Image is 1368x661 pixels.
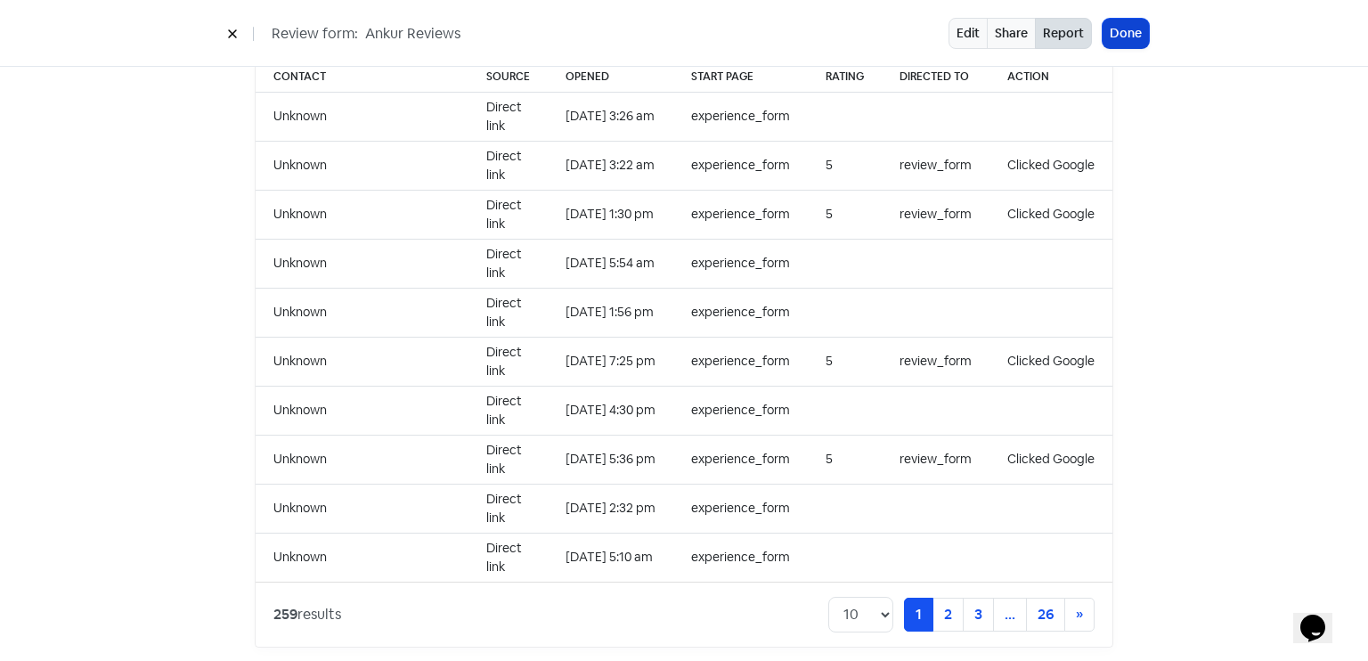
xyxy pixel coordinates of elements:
[989,61,1112,93] th: Action
[882,337,989,386] td: review_form
[673,141,808,190] td: experience_form
[548,386,673,435] td: [DATE] 4:30 pm
[1064,598,1095,632] a: Next
[882,190,989,239] td: review_form
[1293,590,1350,643] iframe: chat widget
[548,141,673,190] td: [DATE] 3:22 am
[548,239,673,288] td: [DATE] 5:54 am
[548,484,673,533] td: [DATE] 2:32 pm
[963,598,994,632] a: 3
[993,598,1027,632] a: ...
[987,18,1036,49] a: Share
[808,141,882,190] td: 5
[468,141,548,190] td: Direct link
[256,484,468,533] td: Unknown
[273,605,297,624] strong: 259
[548,190,673,239] td: [DATE] 1:30 pm
[1035,18,1092,49] button: Report
[468,337,548,386] td: Direct link
[548,337,673,386] td: [DATE] 7:25 pm
[1076,605,1083,624] span: »
[256,190,468,239] td: Unknown
[882,61,989,93] th: Directed to
[673,484,808,533] td: experience_form
[256,239,468,288] td: Unknown
[468,288,548,337] td: Direct link
[256,337,468,386] td: Unknown
[673,337,808,386] td: experience_form
[932,598,964,632] a: 2
[808,435,882,484] td: 5
[673,386,808,435] td: experience_form
[548,92,673,141] td: [DATE] 3:26 am
[673,288,808,337] td: experience_form
[548,61,673,93] th: Opened
[882,141,989,190] td: review_form
[949,18,988,49] a: Edit
[548,533,673,582] td: [DATE] 5:10 am
[256,61,468,93] th: Contact
[673,190,808,239] td: experience_form
[808,190,882,239] td: 5
[673,533,808,582] td: experience_form
[989,141,1112,190] td: Clicked Google
[882,435,989,484] td: review_form
[256,435,468,484] td: Unknown
[548,435,673,484] td: [DATE] 5:36 pm
[468,239,548,288] td: Direct link
[673,435,808,484] td: experience_form
[256,141,468,190] td: Unknown
[989,190,1112,239] td: Clicked Google
[673,239,808,288] td: experience_form
[256,386,468,435] td: Unknown
[468,386,548,435] td: Direct link
[989,337,1112,386] td: Clicked Google
[256,288,468,337] td: Unknown
[468,61,548,93] th: Source
[256,533,468,582] td: Unknown
[989,435,1112,484] td: Clicked Google
[468,435,548,484] td: Direct link
[468,190,548,239] td: Direct link
[1103,19,1149,48] button: Done
[548,288,673,337] td: [DATE] 1:56 pm
[256,92,468,141] td: Unknown
[904,598,933,632] a: 1
[1026,598,1065,632] a: 26
[808,61,882,93] th: Rating
[468,92,548,141] td: Direct link
[673,92,808,141] td: experience_form
[468,533,548,582] td: Direct link
[468,484,548,533] td: Direct link
[272,23,358,45] span: Review form:
[673,61,808,93] th: Start page
[273,604,341,625] div: results
[808,337,882,386] td: 5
